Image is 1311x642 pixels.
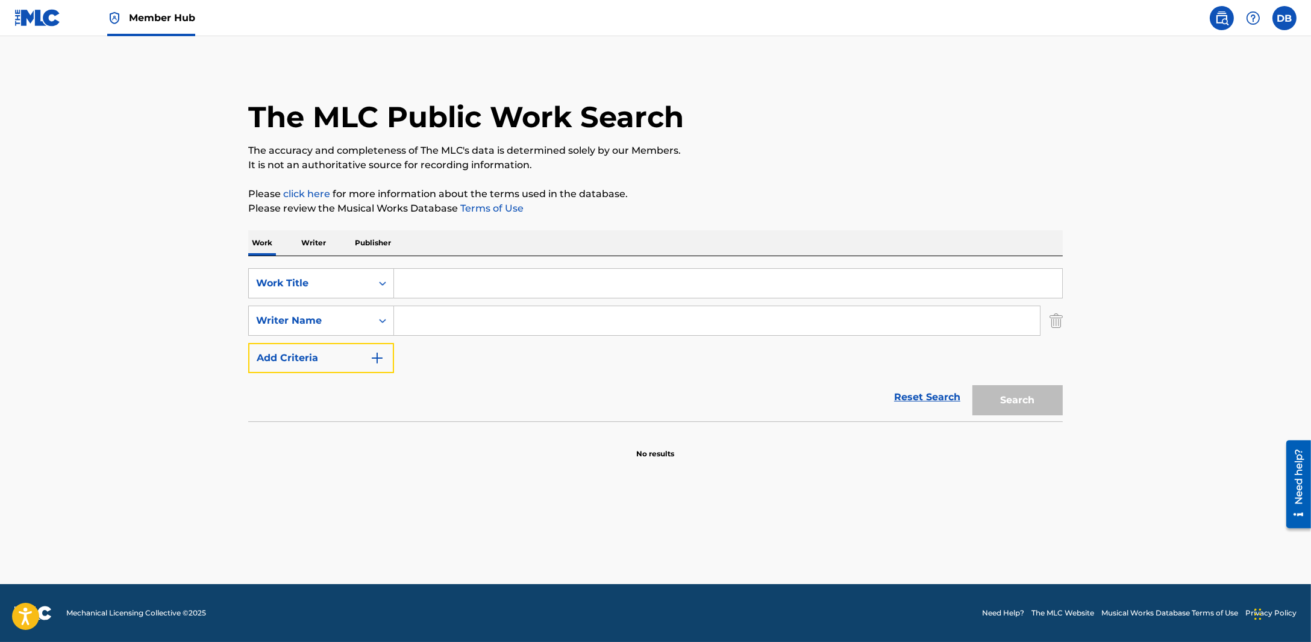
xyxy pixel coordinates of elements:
[14,606,52,620] img: logo
[370,351,384,365] img: 9d2ae6d4665cec9f34b9.svg
[129,11,195,25] span: Member Hub
[1241,6,1265,30] div: Help
[1251,584,1311,642] iframe: Chat Widget
[888,384,966,411] a: Reset Search
[351,230,395,256] p: Publisher
[1254,596,1262,632] div: Drag
[248,343,394,373] button: Add Criteria
[248,158,1063,172] p: It is not an authoritative source for recording information.
[1050,306,1063,336] img: Delete Criterion
[1272,6,1297,30] div: User Menu
[1215,11,1229,25] img: search
[1031,608,1094,618] a: The MLC Website
[283,188,330,200] a: click here
[248,230,276,256] p: Work
[1246,11,1260,25] img: help
[1101,608,1238,618] a: Musical Works Database Terms of Use
[107,11,122,25] img: Top Rightsholder
[1245,608,1297,618] a: Privacy Policy
[298,230,330,256] p: Writer
[1277,436,1311,533] iframe: Resource Center
[248,99,684,135] h1: The MLC Public Work Search
[248,143,1063,158] p: The accuracy and completeness of The MLC's data is determined solely by our Members.
[637,434,675,459] p: No results
[248,201,1063,216] p: Please review the Musical Works Database
[256,276,365,291] div: Work Title
[256,313,365,328] div: Writer Name
[248,268,1063,421] form: Search Form
[458,203,524,214] a: Terms of Use
[248,187,1063,201] p: Please for more information about the terms used in the database.
[14,9,61,27] img: MLC Logo
[1210,6,1234,30] a: Public Search
[982,608,1024,618] a: Need Help?
[66,608,206,618] span: Mechanical Licensing Collective © 2025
